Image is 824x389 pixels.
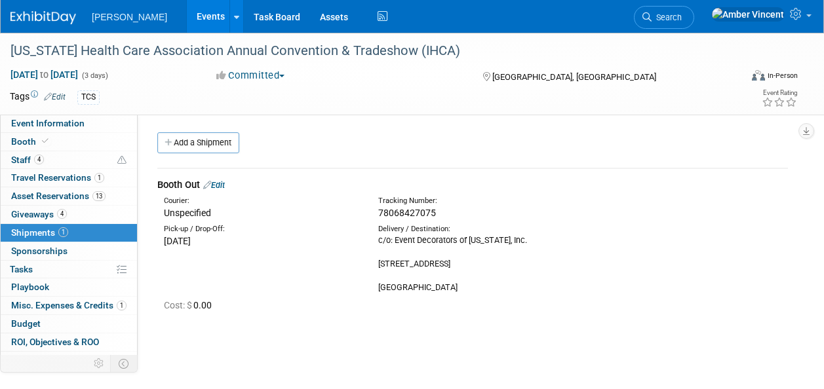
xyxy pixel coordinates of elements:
[711,7,785,22] img: Amber Vincent
[1,261,137,278] a: Tasks
[378,224,573,234] div: Delivery / Destination:
[1,297,137,314] a: Misc. Expenses & Credits1
[1,242,137,260] a: Sponsorships
[44,92,66,102] a: Edit
[1,115,137,132] a: Event Information
[203,180,225,190] a: Edit
[34,155,44,164] span: 4
[1,187,137,205] a: Asset Reservations13
[58,227,68,237] span: 1
[11,118,85,128] span: Event Information
[11,282,49,292] span: Playbook
[38,69,50,80] span: to
[6,39,730,63] div: [US_STATE] Health Care Association Annual Convention & Tradeshow (IHCA)
[10,69,79,81] span: [DATE] [DATE]
[164,300,217,310] span: 0.00
[88,355,111,372] td: Personalize Event Tab Strip
[1,278,137,296] a: Playbook
[164,300,193,310] span: Cost: $
[11,209,67,219] span: Giveaways
[111,355,138,372] td: Toggle Event Tabs
[11,227,68,238] span: Shipments
[92,191,106,201] span: 13
[1,224,137,242] a: Shipments1
[94,173,104,183] span: 1
[67,355,77,365] span: 3
[117,301,127,310] span: 1
[492,72,656,82] span: [GEOGRAPHIC_DATA], [GEOGRAPHIC_DATA]
[81,71,108,80] span: (3 days)
[10,11,76,24] img: ExhibitDay
[767,71,798,81] div: In-Person
[1,169,137,187] a: Travel Reservations1
[378,196,627,206] div: Tracking Number:
[92,12,167,22] span: [PERSON_NAME]
[157,178,788,192] div: Booth Out
[1,151,137,169] a: Staff4
[10,264,33,274] span: Tasks
[10,90,66,105] td: Tags
[11,191,106,201] span: Asset Reservations
[164,196,359,206] div: Courier:
[11,337,99,347] span: ROI, Objectives & ROO
[11,355,77,365] span: Attachments
[1,333,137,351] a: ROI, Objectives & ROO
[11,136,51,147] span: Booth
[212,69,290,83] button: Committed
[1,133,137,151] a: Booth
[164,234,359,248] div: [DATE]
[1,315,137,333] a: Budget
[117,155,127,166] span: Potential Scheduling Conflict -- at least one attendee is tagged in another overlapping event.
[164,206,359,219] div: Unspecified
[1,206,137,223] a: Giveaways4
[11,300,127,310] span: Misc. Expenses & Credits
[683,68,798,88] div: Event Format
[42,138,49,145] i: Booth reservation complete
[378,234,573,293] div: c/o: Event Decorators of [US_STATE], Inc. [STREET_ADDRESS] [GEOGRAPHIC_DATA]
[57,209,67,219] span: 4
[11,172,104,183] span: Travel Reservations
[11,318,41,329] span: Budget
[157,132,239,153] a: Add a Shipment
[164,224,359,234] div: Pick-up / Drop-Off:
[11,246,68,256] span: Sponsorships
[634,6,694,29] a: Search
[11,155,44,165] span: Staff
[378,208,436,218] span: 78068427075
[77,90,100,104] div: TCS
[1,352,137,369] a: Attachments3
[752,70,765,81] img: Format-Inperson.png
[652,12,682,22] span: Search
[762,90,797,96] div: Event Rating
